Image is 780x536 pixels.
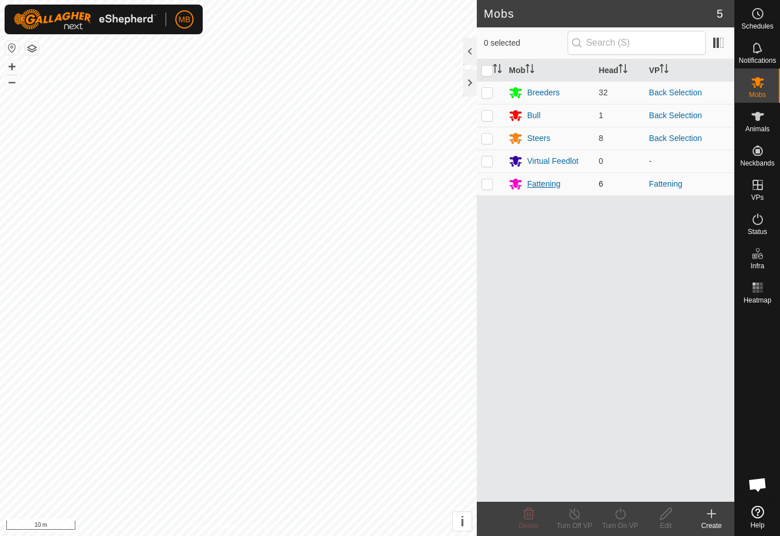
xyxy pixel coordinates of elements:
[14,9,156,30] img: Gallagher Logo
[649,179,682,188] a: Fattening
[741,23,773,30] span: Schedules
[618,66,628,75] p-sorticon: Activate to sort
[747,228,767,235] span: Status
[504,59,594,82] th: Mob
[750,263,764,269] span: Infra
[5,75,19,88] button: –
[250,521,283,531] a: Contact Us
[599,88,608,97] span: 32
[689,521,734,531] div: Create
[599,156,604,166] span: 0
[453,512,472,531] button: i
[25,42,39,55] button: Map Layers
[525,66,534,75] p-sorticon: Activate to sort
[751,194,763,201] span: VPs
[649,111,702,120] a: Back Selection
[179,14,191,26] span: MB
[599,179,604,188] span: 6
[5,60,19,74] button: +
[527,155,578,167] div: Virtual Feedlot
[527,132,550,144] div: Steers
[493,66,502,75] p-sorticon: Activate to sort
[645,59,734,82] th: VP
[649,88,702,97] a: Back Selection
[643,521,689,531] div: Edit
[749,91,766,98] span: Mobs
[750,522,765,529] span: Help
[735,501,780,533] a: Help
[597,521,643,531] div: Turn On VP
[5,41,19,55] button: Reset Map
[740,160,774,167] span: Neckbands
[599,134,604,143] span: 8
[649,134,702,143] a: Back Selection
[599,111,604,120] span: 1
[484,37,567,49] span: 0 selected
[743,297,771,304] span: Heatmap
[527,110,540,122] div: Bull
[527,87,560,99] div: Breeders
[568,31,706,55] input: Search (S)
[741,468,775,502] div: Open chat
[194,521,236,531] a: Privacy Policy
[717,5,723,22] span: 5
[739,57,776,64] span: Notifications
[484,7,717,21] h2: Mobs
[519,522,539,530] span: Delete
[552,521,597,531] div: Turn Off VP
[745,126,770,132] span: Animals
[527,178,560,190] div: Fattening
[460,514,464,529] span: i
[645,150,734,172] td: -
[660,66,669,75] p-sorticon: Activate to sort
[594,59,645,82] th: Head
